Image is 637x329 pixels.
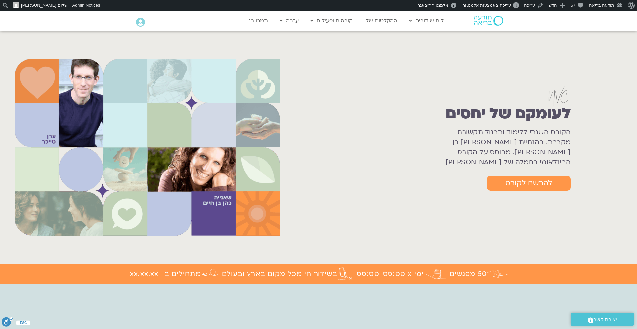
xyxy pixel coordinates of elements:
[444,127,571,167] h1: הקורס השנתי ללימוד ותרגול תקשורת מקרבת. בהנחיית [PERSON_NAME] בן [PERSON_NAME]. מבוסס על הקורס הב...
[474,16,503,26] img: תודעה בריאה
[357,269,424,279] h1: ימי x סס:סס-סס:סס
[406,14,447,27] a: לוח שידורים
[571,313,634,326] a: יצירת קשר
[307,14,356,27] a: קורסים ופעילות
[222,269,337,279] h1: בשידור חי מכל מקום בארץ ובעולם
[505,179,552,187] span: להרשם לקורס
[450,269,487,279] h1: 50 מפגשים
[244,14,271,27] a: תמכו בנו
[130,269,201,279] h1: מתחילים ב- xx.xx.xx
[463,3,511,8] span: עריכה באמצעות אלמנטור
[487,176,571,191] a: להרשם לקורס
[446,105,571,122] h1: לעומקם של יחסים
[593,315,617,324] span: יצירת קשר
[361,14,401,27] a: ההקלטות שלי
[21,3,56,8] span: [PERSON_NAME]
[276,14,302,27] a: עזרה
